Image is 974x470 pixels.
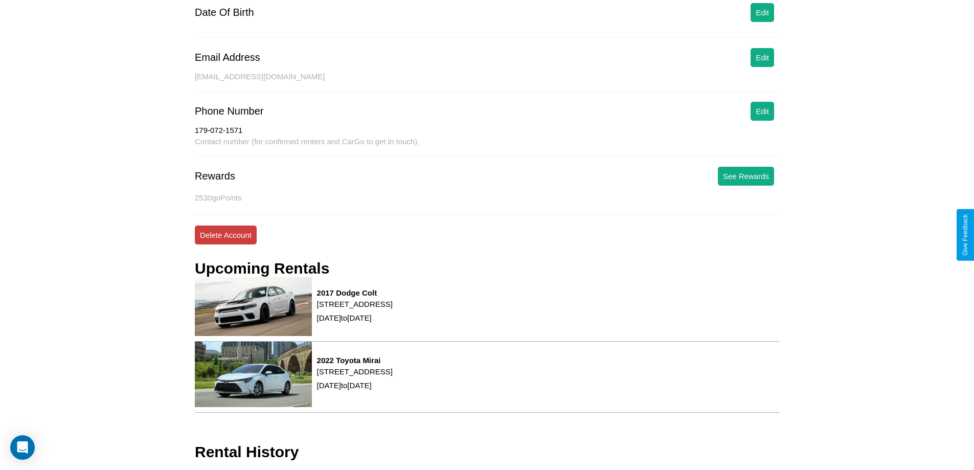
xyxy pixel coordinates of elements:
[317,288,393,297] h3: 2017 Dodge Colt
[317,378,393,392] p: [DATE] to [DATE]
[751,48,774,67] button: Edit
[195,137,779,156] div: Contact number (for confirmed renters and CarGo to get in touch).
[195,342,312,408] img: rental
[10,435,35,460] div: Open Intercom Messenger
[195,72,779,92] div: [EMAIL_ADDRESS][DOMAIN_NAME]
[195,7,254,18] div: Date Of Birth
[195,277,312,335] img: rental
[718,167,774,186] button: See Rewards
[195,226,257,244] button: Delete Account
[195,105,264,117] div: Phone Number
[317,365,393,378] p: [STREET_ADDRESS]
[317,356,393,365] h3: 2022 Toyota Mirai
[962,214,969,256] div: Give Feedback
[317,297,393,311] p: [STREET_ADDRESS]
[195,52,260,63] div: Email Address
[195,191,779,205] p: 2530 goPoints
[751,3,774,22] button: Edit
[317,311,393,325] p: [DATE] to [DATE]
[195,126,779,137] div: 179-072-1571
[195,260,329,277] h3: Upcoming Rentals
[195,170,235,182] div: Rewards
[195,443,299,461] h3: Rental History
[751,102,774,121] button: Edit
